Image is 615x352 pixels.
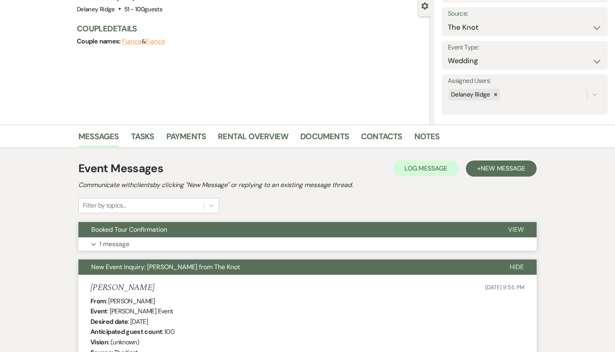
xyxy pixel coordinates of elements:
label: Source: [448,8,602,20]
button: Close lead details [421,2,428,9]
label: Event Type: [448,42,602,54]
a: Notes [414,130,440,148]
b: Desired date [90,317,128,326]
button: +New Message [466,161,537,177]
button: View [495,222,537,237]
span: New Message [481,164,525,173]
button: Fiance [146,38,165,45]
a: Payments [166,130,206,148]
button: Booked Tour Confirmation [78,222,495,237]
b: Event [90,307,107,315]
h2: Communicate with clients by clicking "New Message" or replying to an existing message thread. [78,180,537,190]
span: View [508,225,524,234]
h3: Couple Details [77,23,422,34]
button: Fiance [122,38,141,45]
button: New Event Inquiry: [PERSON_NAME] from The Knot [78,259,497,275]
b: Anticipated guest count [90,327,162,336]
button: Log Message [393,161,459,177]
a: Tasks [131,130,154,148]
span: Couple names: [77,37,122,45]
h5: [PERSON_NAME] [90,283,154,293]
span: Hide [510,263,524,271]
span: [DATE] 9:55 PM [485,284,525,291]
span: Delaney Ridge [77,5,115,13]
h1: Event Messages [78,160,163,177]
b: From [90,297,106,305]
div: Delaney Ridge [449,89,491,101]
div: Filter by topics... [83,201,126,210]
p: 1 message [99,239,129,249]
span: New Event Inquiry: [PERSON_NAME] from The Knot [91,263,240,271]
span: Log Message [404,164,447,173]
a: Contacts [361,130,402,148]
span: & [122,37,165,45]
a: Messages [78,130,119,148]
button: Hide [497,259,537,275]
a: Rental Overview [218,130,288,148]
span: Booked Tour Confirmation [91,225,167,234]
a: Documents [300,130,349,148]
label: Assigned Users: [448,75,602,87]
b: Vision [90,338,108,346]
span: 51 - 100 guests [124,5,162,13]
button: 1 message [78,237,537,251]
